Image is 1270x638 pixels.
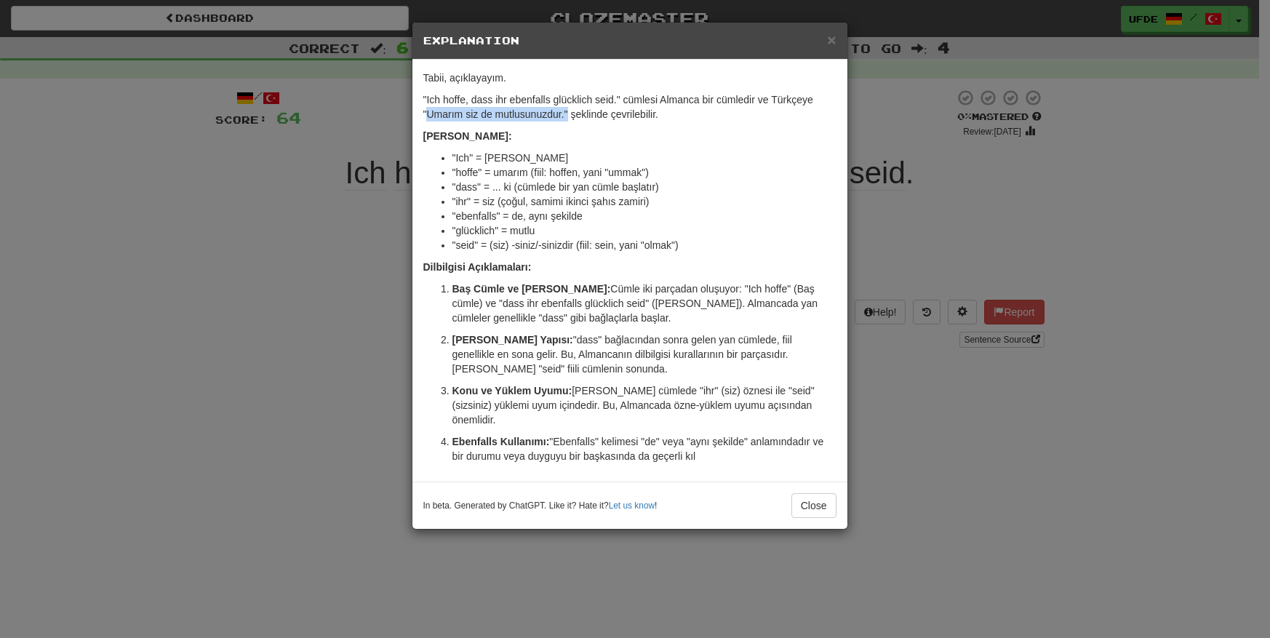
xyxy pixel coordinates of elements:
li: "ebenfalls" = de, aynı şekilde [452,209,836,223]
p: Cümle iki parçadan oluşuyor: "Ich hoffe" (Baş cümle) ve "dass ihr ebenfalls glücklich seid" ([PER... [452,282,836,325]
strong: Dilbilgisi Açıklamaları: [423,261,532,273]
strong: Ebenfalls Kullanımı: [452,436,550,447]
a: Let us know [609,501,655,511]
h5: Explanation [423,33,836,48]
small: In beta. Generated by ChatGPT. Like it? Hate it? ! [423,500,658,512]
span: × [827,31,836,48]
li: "Ich" = [PERSON_NAME] [452,151,836,165]
li: "dass" = ... ki (cümlede bir yan cümle başlatır) [452,180,836,194]
p: "Ich hoffe, dass ihr ebenfalls glücklich seid." cümlesi Almanca bir cümledir ve Türkçeye "Umarım ... [423,92,836,121]
strong: Konu ve Yüklem Uyumu: [452,385,572,396]
li: "ihr" = siz (çoğul, samimi ikinci şahıs zamiri) [452,194,836,209]
li: "glücklich" = mutlu [452,223,836,238]
button: Close [827,32,836,47]
li: "hoffe" = umarım (fiil: hoffen, yani "ummak") [452,165,836,180]
p: Tabii, açıklayayım. [423,71,836,85]
li: "seid" = (siz) -siniz/-sinizdir (fiil: sein, yani "olmak") [452,238,836,252]
p: "dass" bağlacından sonra gelen yan cümlede, fiil genellikle en sona gelir. Bu, Almancanın dilbilg... [452,332,836,376]
strong: Baş Cümle ve [PERSON_NAME]: [452,283,611,295]
strong: [PERSON_NAME]: [423,130,512,142]
p: [PERSON_NAME] cümlede "ihr" (siz) öznesi ile "seid" (sizsiniz) yüklemi uyum içindedir. Bu, Almanc... [452,383,836,427]
p: "Ebenfalls" kelimesi "de" veya "aynı şekilde" anlamındadır ve bir durumu veya duyguyu bir başkası... [452,434,836,463]
strong: [PERSON_NAME] Yapısı: [452,334,573,346]
button: Close [791,493,836,518]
